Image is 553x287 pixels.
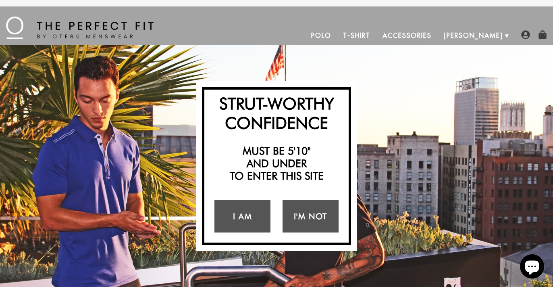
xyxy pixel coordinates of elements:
a: Polo [305,26,337,45]
img: The Perfect Fit - by Otero Menswear - Logo [6,17,154,39]
img: shopping-bag-icon.png [538,30,547,39]
a: [PERSON_NAME] [438,26,509,45]
inbox-online-store-chat: Shopify online store chat [518,254,547,281]
h2: Must be 5'10" and under to enter this site [208,145,345,182]
a: Accessories [376,26,438,45]
a: T-Shirt [337,26,376,45]
img: user-account-icon.png [521,30,530,39]
a: I Am [214,200,270,233]
a: I'm Not [283,200,339,233]
h2: Strut-Worthy Confidence [208,94,345,132]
